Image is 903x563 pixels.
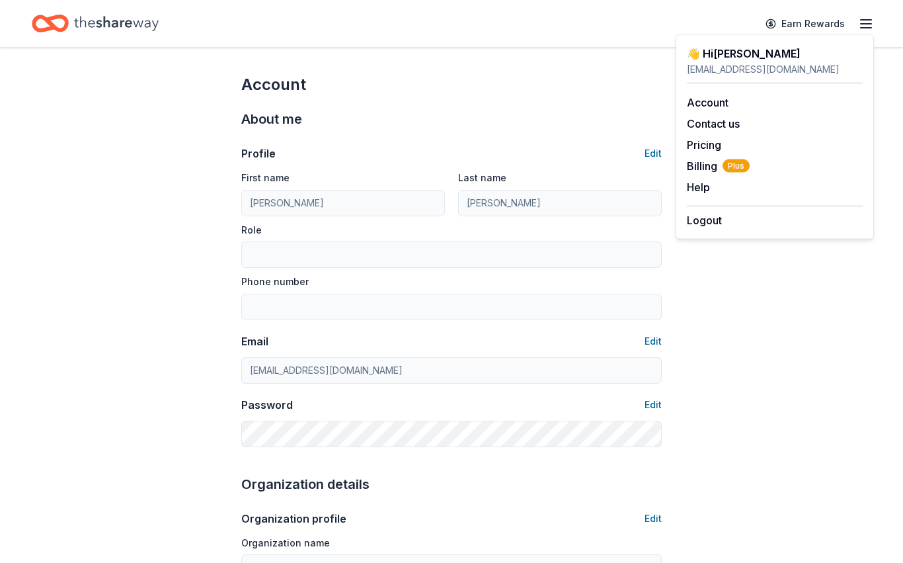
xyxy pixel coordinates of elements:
div: Email [241,333,268,349]
button: Contact us [687,116,740,132]
span: Billing [687,158,750,174]
label: Last name [458,171,506,185]
button: Edit [645,511,662,527]
div: [EMAIL_ADDRESS][DOMAIN_NAME] [687,62,863,77]
button: Edit [645,333,662,349]
label: Organization name [241,537,330,550]
a: Earn Rewards [758,12,853,36]
button: Help [687,179,710,195]
div: Organization details [241,474,662,495]
a: Pricing [687,138,721,152]
div: 👋 Hi [PERSON_NAME] [687,46,863,62]
button: Edit [645,146,662,161]
div: Account [241,74,662,95]
a: Home [32,8,159,39]
div: Password [241,397,293,413]
button: BillingPlus [687,158,750,174]
label: Phone number [241,275,309,288]
div: Organization profile [241,511,346,527]
span: Plus [723,159,750,173]
div: Profile [241,146,276,161]
a: Account [687,96,728,109]
button: Logout [687,212,722,228]
div: About me [241,108,662,130]
button: Edit [645,397,662,413]
label: First name [241,171,290,185]
label: Role [241,224,262,237]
